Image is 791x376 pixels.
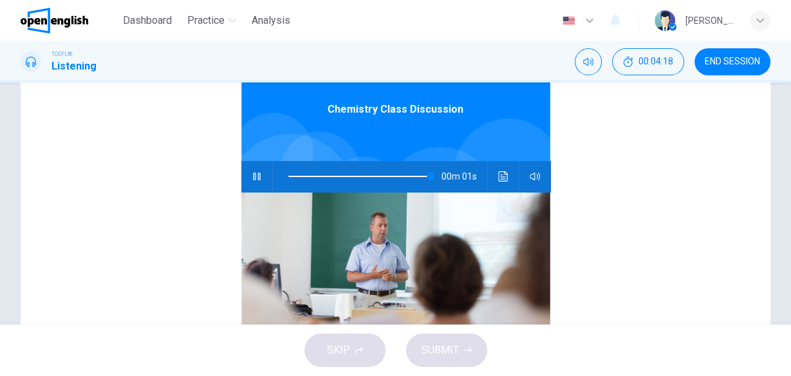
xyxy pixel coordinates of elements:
[328,102,463,117] span: Chemistry Class Discussion
[612,48,684,75] button: 00:04:18
[705,57,760,67] span: END SESSION
[575,48,602,75] div: Mute
[694,48,770,75] button: END SESSION
[252,13,290,28] span: Analysis
[21,8,118,33] a: OpenEnglish logo
[123,13,172,28] span: Dashboard
[187,13,225,28] span: Practice
[247,9,295,32] button: Analysis
[21,8,88,33] img: OpenEnglish logo
[561,16,577,26] img: en
[612,48,684,75] div: Hide
[655,10,675,31] img: Profile picture
[685,13,734,28] div: [PERSON_NAME]
[442,161,487,192] span: 00m 01s
[182,9,241,32] button: Practice
[51,50,72,59] span: TOEFL®
[118,9,177,32] button: Dashboard
[638,57,673,67] span: 00:04:18
[493,161,514,192] button: Click to see the audio transcription
[51,59,97,74] h1: Listening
